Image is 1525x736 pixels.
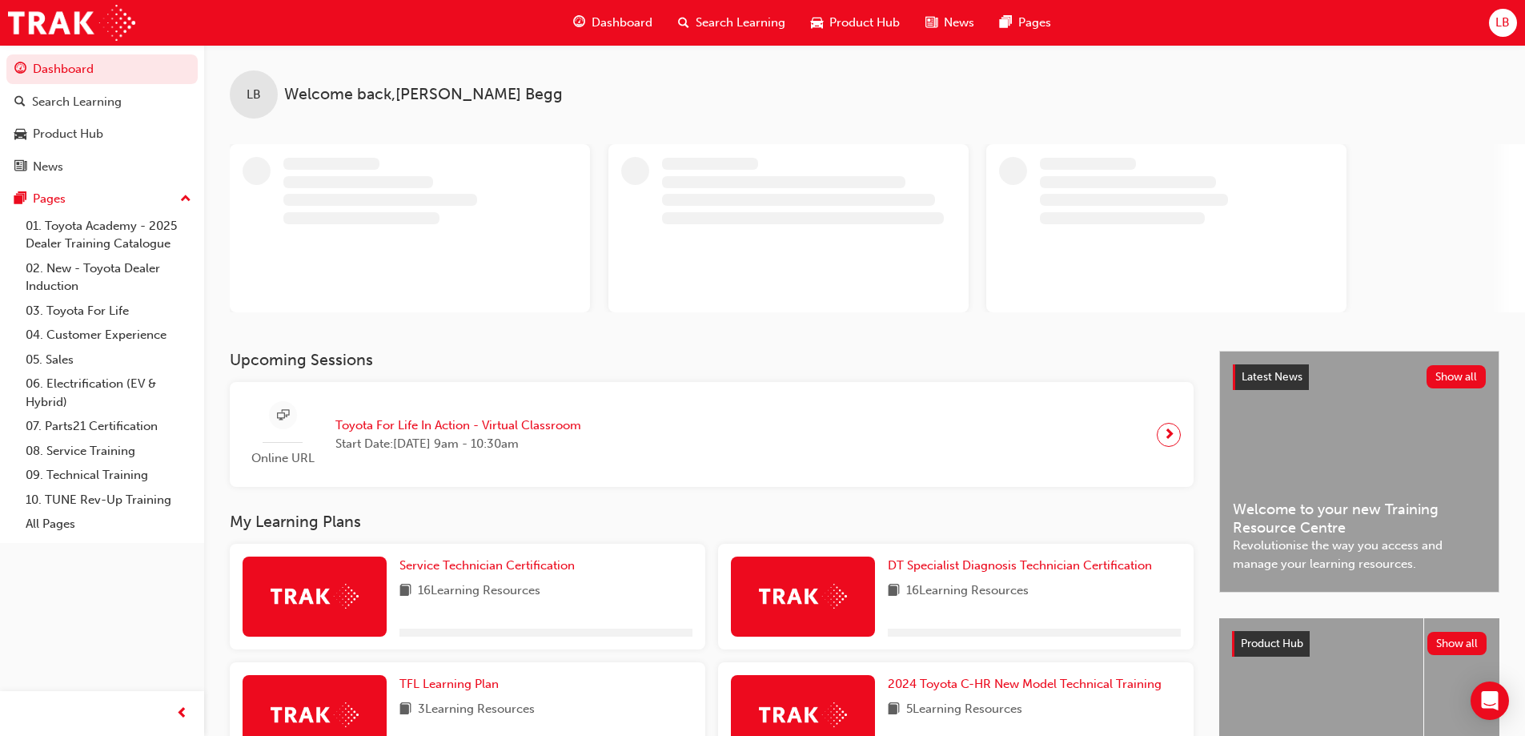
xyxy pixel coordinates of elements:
[19,463,198,488] a: 09. Technical Training
[19,348,198,372] a: 05. Sales
[32,93,122,111] div: Search Learning
[1495,14,1510,32] span: LB
[33,190,66,208] div: Pages
[335,416,581,435] span: Toyota For Life In Action - Virtual Classroom
[277,406,289,426] span: sessionType_ONLINE_URL-icon
[944,14,974,32] span: News
[399,700,411,720] span: book-icon
[6,87,198,117] a: Search Learning
[14,127,26,142] span: car-icon
[19,414,198,439] a: 07. Parts21 Certification
[247,86,261,104] span: LB
[33,158,63,176] div: News
[243,395,1181,474] a: Online URLToyota For Life In Action - Virtual ClassroomStart Date:[DATE] 9am - 10:30am
[1219,351,1499,593] a: Latest NewsShow allWelcome to your new Training Resource CentreRevolutionise the way you access a...
[399,581,411,601] span: book-icon
[592,14,652,32] span: Dashboard
[906,581,1029,601] span: 16 Learning Resources
[1241,637,1303,650] span: Product Hub
[1018,14,1051,32] span: Pages
[14,95,26,110] span: search-icon
[19,214,198,256] a: 01. Toyota Academy - 2025 Dealer Training Catalogue
[180,189,191,210] span: up-icon
[888,581,900,601] span: book-icon
[798,6,913,39] a: car-iconProduct Hub
[33,125,103,143] div: Product Hub
[888,557,1158,575] a: DT Specialist Diagnosis Technician Certification
[418,700,535,720] span: 3 Learning Resources
[176,704,188,724] span: prev-icon
[6,54,198,84] a: Dashboard
[14,160,26,175] span: news-icon
[678,13,689,33] span: search-icon
[925,13,937,33] span: news-icon
[1000,13,1012,33] span: pages-icon
[1471,682,1509,720] div: Open Intercom Messenger
[271,584,359,609] img: Trak
[19,488,198,513] a: 10. TUNE Rev-Up Training
[418,581,540,601] span: 16 Learning Resources
[399,677,499,691] span: TFL Learning Plan
[335,435,581,453] span: Start Date: [DATE] 9am - 10:30am
[696,14,785,32] span: Search Learning
[284,86,563,104] span: Welcome back , [PERSON_NAME] Begg
[6,184,198,214] button: Pages
[1242,370,1302,384] span: Latest News
[829,14,900,32] span: Product Hub
[19,256,198,299] a: 02. New - Toyota Dealer Induction
[665,6,798,39] a: search-iconSearch Learning
[1233,501,1486,537] span: Welcome to your new Training Resource Centre
[888,700,900,720] span: book-icon
[888,677,1162,691] span: 2024 Toyota C-HR New Model Technical Training
[230,513,1194,531] h3: My Learning Plans
[1427,365,1487,388] button: Show all
[399,557,581,575] a: Service Technician Certification
[560,6,665,39] a: guage-iconDashboard
[19,512,198,537] a: All Pages
[19,439,198,464] a: 08. Service Training
[19,299,198,324] a: 03. Toyota For Life
[6,51,198,184] button: DashboardSearch LearningProduct HubNews
[1163,424,1175,446] span: next-icon
[399,675,505,694] a: TFL Learning Plan
[759,702,847,727] img: Trak
[759,584,847,609] img: Trak
[987,6,1064,39] a: pages-iconPages
[1233,364,1486,390] a: Latest NewsShow all
[888,675,1168,694] a: 2024 Toyota C-HR New Model Technical Training
[6,119,198,149] a: Product Hub
[888,558,1152,573] span: DT Specialist Diagnosis Technician Certification
[230,351,1194,369] h3: Upcoming Sessions
[399,558,575,573] span: Service Technician Certification
[811,13,823,33] span: car-icon
[14,192,26,207] span: pages-icon
[14,62,26,77] span: guage-icon
[1233,537,1486,573] span: Revolutionise the way you access and manage your learning resources.
[913,6,987,39] a: news-iconNews
[1489,9,1517,37] button: LB
[243,449,323,468] span: Online URL
[1427,632,1487,655] button: Show all
[19,372,198,414] a: 06. Electrification (EV & Hybrid)
[573,13,585,33] span: guage-icon
[19,323,198,348] a: 04. Customer Experience
[906,700,1022,720] span: 5 Learning Resources
[6,152,198,182] a: News
[8,5,135,41] img: Trak
[1232,631,1487,657] a: Product HubShow all
[271,702,359,727] img: Trak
